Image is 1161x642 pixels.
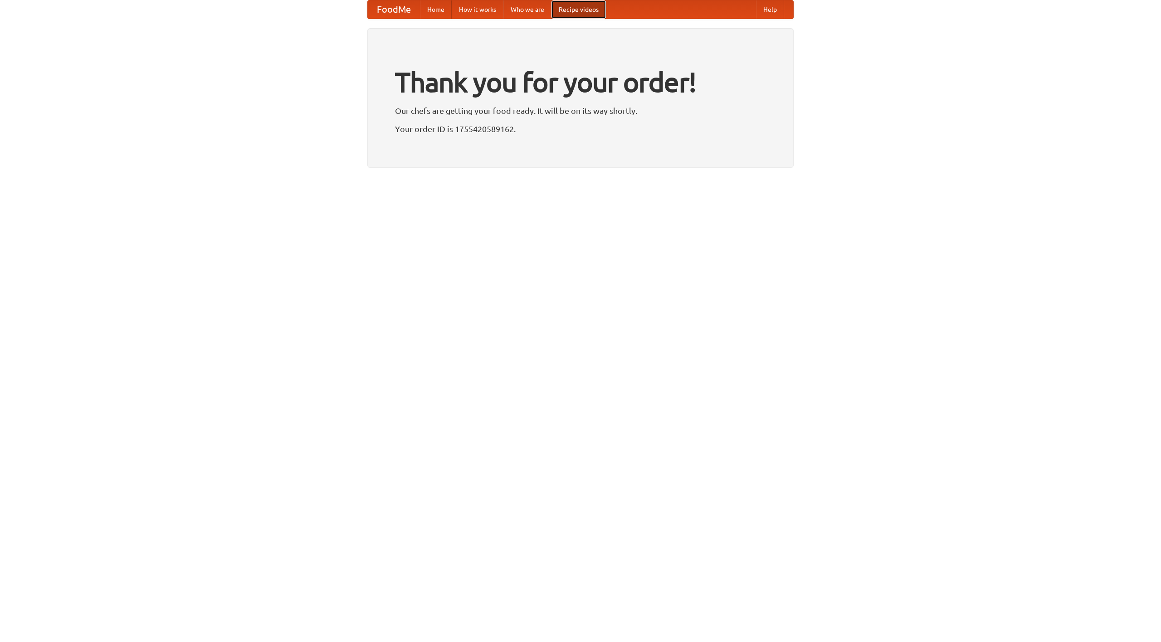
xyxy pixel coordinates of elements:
p: Our chefs are getting your food ready. It will be on its way shortly. [395,104,766,118]
a: Who we are [503,0,551,19]
a: Recipe videos [551,0,606,19]
h1: Thank you for your order! [395,60,766,104]
a: Home [420,0,452,19]
p: Your order ID is 1755420589162. [395,122,766,136]
a: How it works [452,0,503,19]
a: FoodMe [368,0,420,19]
a: Help [756,0,784,19]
